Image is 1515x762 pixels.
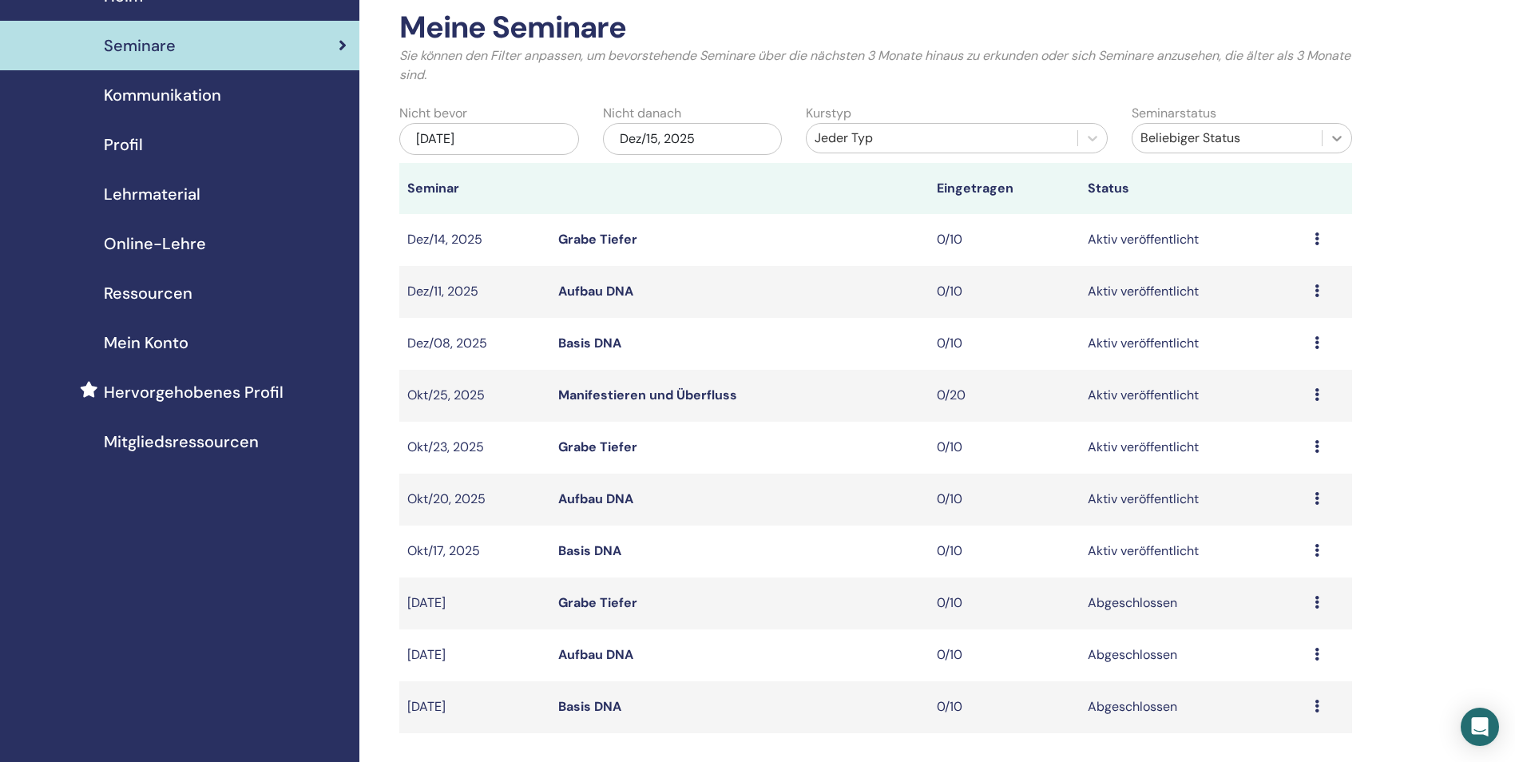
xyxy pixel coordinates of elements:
[929,474,1080,526] td: 0/10
[1080,681,1307,733] td: Abgeschlossen
[603,123,783,155] div: Dez/15, 2025
[603,104,681,123] label: Nicht danach
[558,594,637,611] a: Grabe Tiefer
[558,646,633,663] a: Aufbau DNA
[399,577,550,629] td: [DATE]
[929,629,1080,681] td: 0/10
[1080,214,1307,266] td: Aktiv veröffentlicht
[104,182,200,206] span: Lehrmaterial
[929,163,1080,214] th: Eingetragen
[1080,318,1307,370] td: Aktiv veröffentlicht
[558,439,637,455] a: Grabe Tiefer
[1080,266,1307,318] td: Aktiv veröffentlicht
[1132,104,1216,123] label: Seminarstatus
[399,474,550,526] td: Okt/20, 2025
[1080,163,1307,214] th: Status
[1080,422,1307,474] td: Aktiv veröffentlicht
[104,232,206,256] span: Online-Lehre
[929,214,1080,266] td: 0/10
[104,380,284,404] span: Hervorgehobenes Profil
[104,430,259,454] span: Mitgliedsressourcen
[929,370,1080,422] td: 0/20
[558,698,621,715] a: Basis DNA
[1080,370,1307,422] td: Aktiv veröffentlicht
[558,283,633,300] a: Aufbau DNA
[1080,577,1307,629] td: Abgeschlossen
[929,422,1080,474] td: 0/10
[104,133,143,157] span: Profil
[399,266,550,318] td: Dez/11, 2025
[929,526,1080,577] td: 0/10
[104,34,176,58] span: Seminare
[929,681,1080,733] td: 0/10
[929,318,1080,370] td: 0/10
[399,10,1352,46] h2: Meine Seminare
[558,335,621,351] a: Basis DNA
[399,681,550,733] td: [DATE]
[399,123,579,155] div: [DATE]
[806,104,851,123] label: Kurstyp
[104,331,188,355] span: Mein Konto
[1140,129,1314,148] div: Beliebiger Status
[929,266,1080,318] td: 0/10
[399,214,550,266] td: Dez/14, 2025
[399,104,467,123] label: Nicht bevor
[815,129,1069,148] div: Jeder Typ
[558,231,637,248] a: Grabe Tiefer
[104,83,221,107] span: Kommunikation
[558,387,737,403] a: Manifestieren und Überfluss
[1461,708,1499,746] div: Open Intercom Messenger
[558,490,633,507] a: Aufbau DNA
[399,422,550,474] td: Okt/23, 2025
[399,370,550,422] td: Okt/25, 2025
[399,46,1352,85] p: Sie können den Filter anpassen, um bevorstehende Seminare über die nächsten 3 Monate hinaus zu er...
[399,318,550,370] td: Dez/08, 2025
[1080,629,1307,681] td: Abgeschlossen
[558,542,621,559] a: Basis DNA
[399,526,550,577] td: Okt/17, 2025
[929,577,1080,629] td: 0/10
[1080,526,1307,577] td: Aktiv veröffentlicht
[104,281,192,305] span: Ressourcen
[399,163,550,214] th: Seminar
[399,629,550,681] td: [DATE]
[1080,474,1307,526] td: Aktiv veröffentlicht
